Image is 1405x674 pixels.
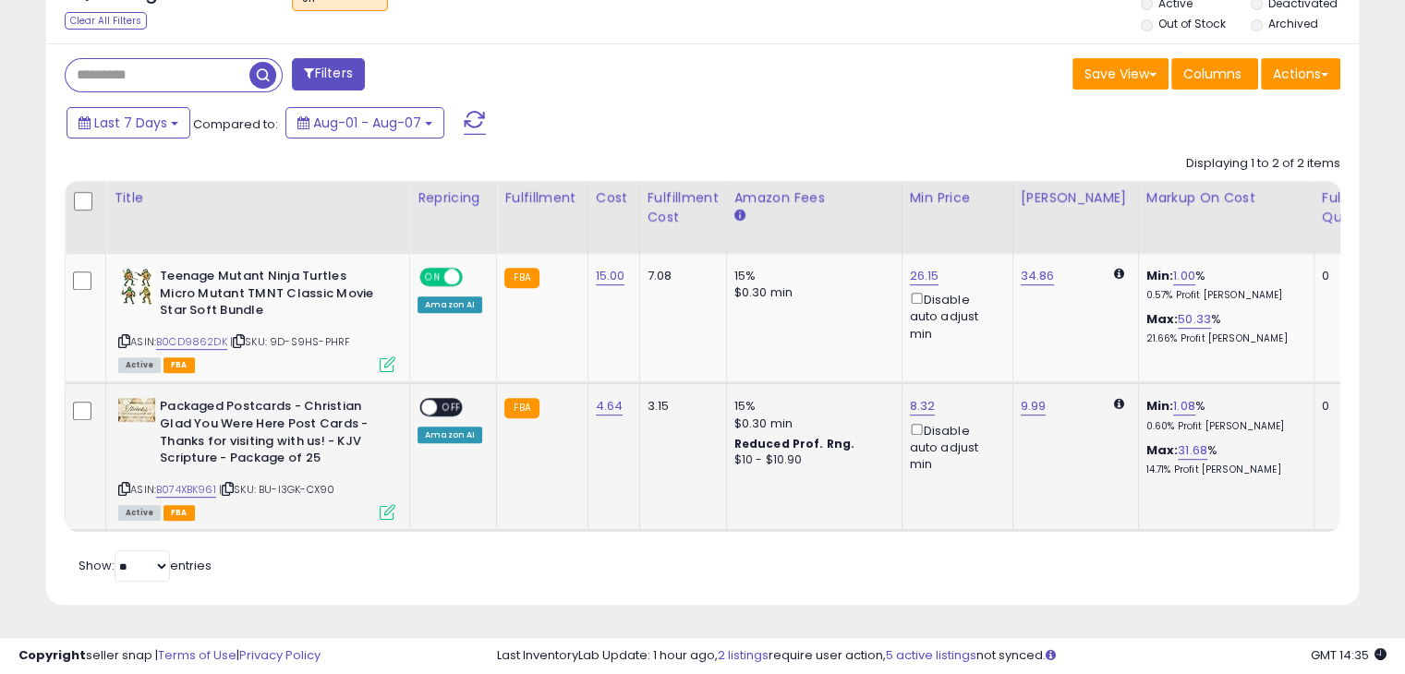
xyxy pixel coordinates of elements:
div: ASIN: [118,268,395,370]
span: | SKU: BU-I3GK-CX90 [219,482,334,497]
th: The percentage added to the cost of goods (COGS) that forms the calculator for Min & Max prices. [1138,181,1314,254]
img: 51axpQNCAFL._SL40_.jpg [118,268,155,305]
p: 14.71% Profit [PERSON_NAME] [1146,463,1300,476]
a: B074XBK961 [156,482,216,498]
div: % [1146,398,1300,432]
span: FBA [164,357,195,373]
div: Markup on Cost [1146,188,1306,208]
b: Min: [1146,267,1174,284]
label: Out of Stock [1158,16,1226,31]
span: 2025-08-15 14:35 GMT [1311,646,1387,664]
div: Title [114,188,402,208]
div: [PERSON_NAME] [1021,188,1131,208]
div: seller snap | | [18,647,321,665]
p: 0.57% Profit [PERSON_NAME] [1146,289,1300,302]
div: 3.15 [648,398,712,415]
span: All listings currently available for purchase on Amazon [118,357,161,373]
span: Columns [1183,65,1241,83]
div: Last InventoryLab Update: 1 hour ago, require user action, not synced. [497,647,1387,665]
span: Show: entries [79,557,212,574]
span: OFF [437,400,466,415]
div: Clear All Filters [65,12,147,30]
a: 5 active listings [886,646,976,664]
span: Compared to: [193,115,278,133]
button: Columns [1171,58,1258,90]
a: B0CD9862DK [156,334,227,350]
div: Repricing [418,188,489,208]
strong: Copyright [18,646,86,664]
img: 41IXWJHw6QL._SL40_.jpg [118,398,155,422]
a: 1.08 [1173,397,1195,415]
div: $0.30 min [734,415,888,432]
a: 50.33 [1178,310,1211,329]
div: 0 [1322,398,1379,415]
a: 1.00 [1173,267,1195,285]
a: Terms of Use [158,646,236,664]
div: Amazon Fees [734,188,894,208]
span: Aug-01 - Aug-07 [313,114,421,132]
div: 15% [734,268,888,284]
small: FBA [504,398,539,418]
div: % [1146,442,1300,476]
p: 0.60% Profit [PERSON_NAME] [1146,420,1300,433]
button: Aug-01 - Aug-07 [285,107,444,138]
a: 26.15 [910,267,939,285]
a: 4.64 [596,397,624,415]
div: Fulfillable Quantity [1322,188,1386,227]
div: Amazon AI [418,427,482,443]
a: 8.32 [910,397,936,415]
b: Teenage Mutant Ninja Turtles Micro Mutant TMNT Classic Movie Star Soft Bundle [160,268,384,324]
div: Fulfillment Cost [648,188,719,227]
div: ASIN: [118,398,395,518]
span: FBA [164,505,195,521]
span: OFF [460,270,490,285]
button: Actions [1261,58,1340,90]
a: 2 listings [718,646,769,664]
div: Min Price [910,188,1005,208]
div: $0.30 min [734,284,888,301]
b: Max: [1146,310,1179,328]
b: Min: [1146,397,1174,415]
button: Last 7 Days [67,107,190,138]
div: Cost [596,188,632,208]
a: 34.86 [1021,267,1055,285]
div: Amazon AI [418,296,482,313]
div: % [1146,268,1300,302]
div: % [1146,311,1300,345]
a: 15.00 [596,267,625,285]
small: Amazon Fees. [734,208,745,224]
div: Disable auto adjust min [910,289,999,343]
span: All listings currently available for purchase on Amazon [118,505,161,521]
a: 31.68 [1178,441,1207,460]
a: 9.99 [1021,397,1047,415]
button: Save View [1072,58,1169,90]
span: | SKU: 9D-S9HS-PHRF [230,334,350,349]
p: 21.66% Profit [PERSON_NAME] [1146,332,1300,345]
a: Privacy Policy [239,646,321,664]
div: $10 - $10.90 [734,452,888,468]
label: Archived [1267,16,1317,31]
span: ON [421,270,444,285]
div: 7.08 [648,268,712,284]
b: Max: [1146,441,1179,459]
div: Displaying 1 to 2 of 2 items [1186,155,1340,173]
small: FBA [504,268,539,288]
div: 0 [1322,268,1379,284]
div: Fulfillment [504,188,579,208]
div: 15% [734,398,888,415]
button: Filters [292,58,364,90]
b: Packaged Postcards - Christian Glad You Were Here Post Cards - Thanks for visiting with us! - KJV... [160,398,384,471]
b: Reduced Prof. Rng. [734,436,855,451]
span: Last 7 Days [94,114,167,132]
div: Disable auto adjust min [910,420,999,474]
